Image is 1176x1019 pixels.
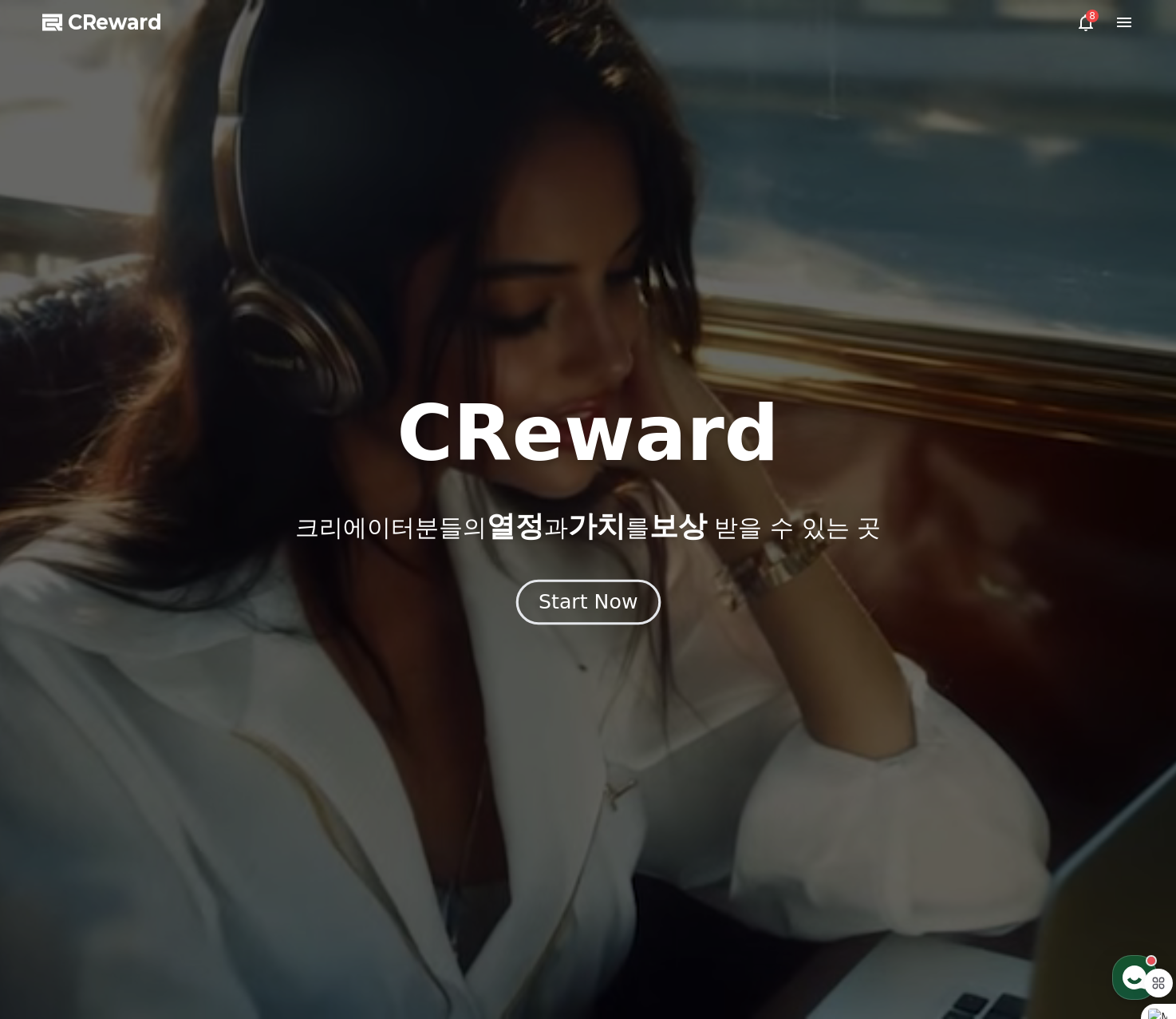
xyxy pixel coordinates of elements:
a: 대화 [105,506,206,546]
p: 크리에이터분들의 과 를 받을 수 있는 곳 [295,510,881,542]
a: 8 [1076,13,1095,32]
a: CReward [42,10,162,35]
div: Start Now [539,589,637,616]
a: 설정 [206,506,306,546]
a: 홈 [5,506,105,546]
span: 열정 [487,509,544,542]
span: 설정 [247,530,266,543]
span: CReward [68,10,162,35]
button: Start Now [515,580,660,625]
span: 홈 [50,530,60,543]
span: 대화 [146,531,165,544]
span: 보상 [649,509,707,542]
span: 가치 [568,509,625,542]
h1: CReward [397,395,779,472]
a: Start Now [519,597,657,612]
div: 8 [1086,10,1099,22]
